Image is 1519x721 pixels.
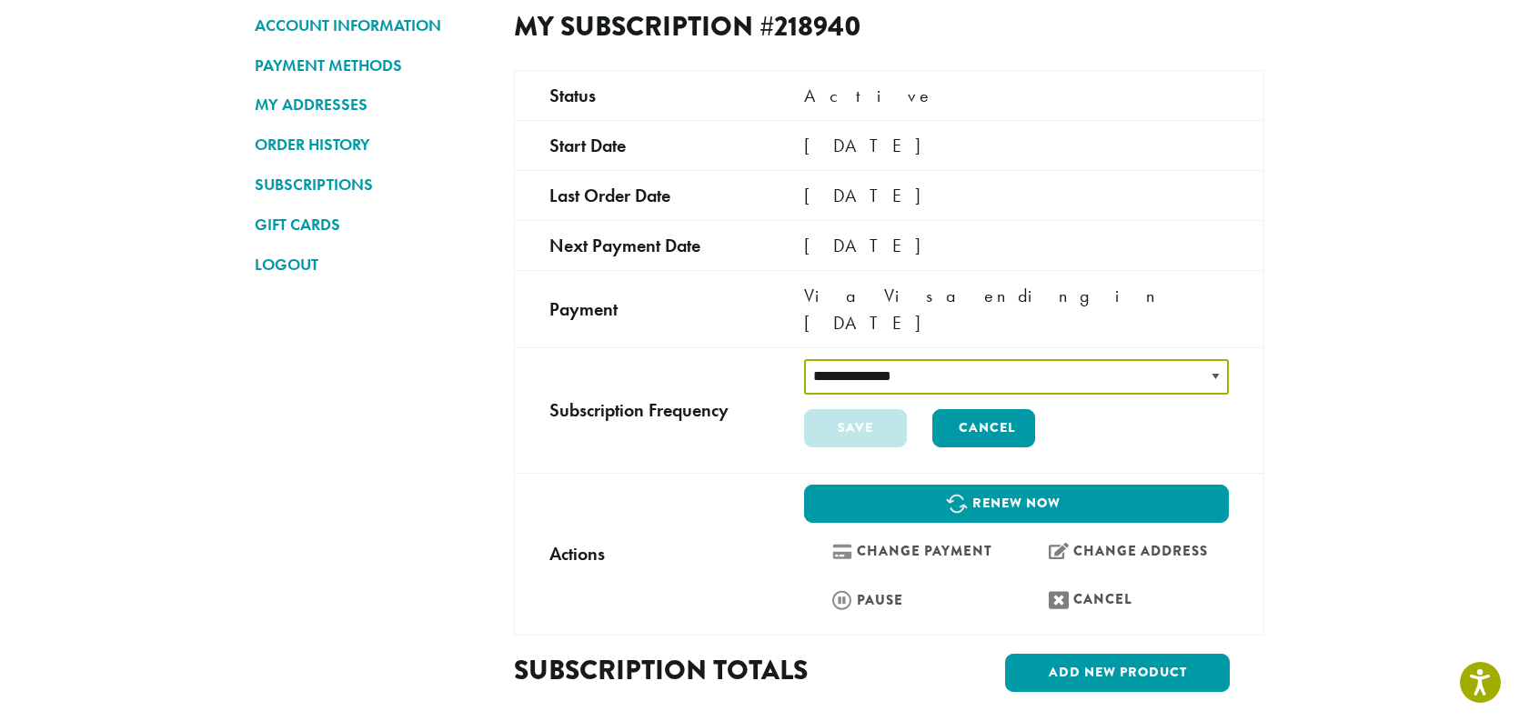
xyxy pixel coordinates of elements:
[515,347,770,473] td: Subscription Frequency
[514,10,874,43] h2: My Subscription #218940
[770,120,1264,170] td: [DATE]
[255,10,487,41] a: ACCOUNT INFORMATION
[1005,654,1230,692] a: Add new product
[804,532,1012,571] a: Change payment
[804,284,1167,335] span: Via Visa ending in [DATE]
[255,89,487,120] a: MY ADDRESSES
[770,70,1264,120] td: Active
[255,249,487,280] a: LOGOUT
[515,270,770,347] td: Payment
[255,129,487,160] a: ORDER HISTORY
[515,220,770,270] td: Next payment date
[515,120,770,170] td: Start date
[1021,532,1229,571] a: Change address
[255,50,487,81] a: PAYMENT METHODS
[1021,580,1229,619] a: Cancel
[515,70,770,120] td: Status
[804,485,1229,523] a: Renew now
[515,170,770,220] td: Last order date
[255,209,487,240] a: GIFT CARDS
[804,409,907,447] button: Save
[515,473,770,635] td: Actions
[804,580,1012,619] a: Pause
[770,170,1264,220] td: [DATE]
[932,409,1035,447] a: Cancel
[514,654,874,686] h2: Subscription totals
[255,169,487,200] a: SUBSCRIPTIONS
[770,220,1264,270] td: [DATE]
